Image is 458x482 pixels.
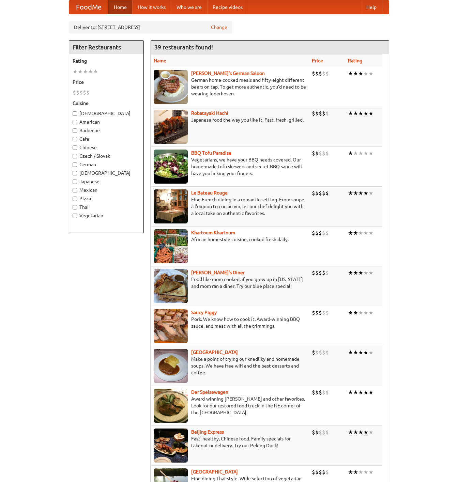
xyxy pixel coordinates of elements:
li: ★ [78,68,83,75]
li: ★ [363,309,368,316]
p: Fast, healthy, Chinese food. Family specials for takeout or delivery. Try our Peking Duck! [154,435,306,449]
label: [DEMOGRAPHIC_DATA] [73,110,140,117]
li: $ [312,389,315,396]
li: $ [319,110,322,117]
li: ★ [363,70,368,77]
li: $ [79,89,83,96]
b: Der Speisewagen [191,389,228,395]
li: ★ [358,189,363,197]
input: Pizza [73,197,77,201]
label: Vegetarian [73,212,140,219]
li: ★ [358,150,363,157]
p: Food like mom cooked, if you grew up in [US_STATE] and mom ran a diner. Try our blue plate special! [154,276,306,290]
li: $ [73,89,76,96]
input: Mexican [73,188,77,192]
div: Deliver to: [STREET_ADDRESS] [69,21,232,33]
li: ★ [348,429,353,436]
li: ★ [363,229,368,237]
li: ★ [358,389,363,396]
img: saucy.jpg [154,309,188,343]
p: Vegetarians, we have your BBQ needs covered. Our home-made tofu skewers and secret BBQ sauce will... [154,156,306,177]
li: ★ [348,389,353,396]
li: $ [312,349,315,356]
li: $ [325,150,329,157]
b: Saucy Piggy [191,310,217,315]
p: African homestyle cuisine, cooked fresh daily. [154,236,306,243]
li: $ [315,70,319,77]
p: Japanese food the way you like it. Fast, fresh, grilled. [154,116,306,123]
li: ★ [353,229,358,237]
li: $ [322,150,325,157]
a: [GEOGRAPHIC_DATA] [191,469,238,475]
li: $ [325,110,329,117]
ng-pluralize: 39 restaurants found! [154,44,213,50]
label: Cafe [73,136,140,142]
label: Czech / Slovak [73,153,140,159]
li: $ [312,429,315,436]
p: Make a point of trying our knedlíky and homemade soups. We have free wifi and the best desserts a... [154,356,306,376]
label: Barbecue [73,127,140,134]
li: ★ [353,429,358,436]
li: ★ [358,110,363,117]
li: $ [315,429,319,436]
li: ★ [348,150,353,157]
li: ★ [353,110,358,117]
li: ★ [353,189,358,197]
img: beijing.jpg [154,429,188,463]
li: $ [315,229,319,237]
a: Name [154,58,166,63]
li: ★ [353,269,358,277]
input: [DEMOGRAPHIC_DATA] [73,111,77,116]
li: $ [322,468,325,476]
li: ★ [358,229,363,237]
li: ★ [348,110,353,117]
li: $ [325,189,329,197]
input: Cafe [73,137,77,141]
li: $ [322,269,325,277]
a: Robatayaki Hachi [191,110,228,116]
li: ★ [368,189,373,197]
li: ★ [368,229,373,237]
li: ★ [348,309,353,316]
li: ★ [348,189,353,197]
li: ★ [358,70,363,77]
p: Pork. We know how to cook it. Award-winning BBQ sauce, and meat with all the trimmings. [154,316,306,329]
input: Barbecue [73,128,77,133]
li: $ [312,468,315,476]
b: [GEOGRAPHIC_DATA] [191,349,238,355]
li: $ [319,70,322,77]
input: Japanese [73,180,77,184]
b: Khartoum Khartoum [191,230,235,235]
h5: Price [73,79,140,85]
li: ★ [348,349,353,356]
img: bateaurouge.jpg [154,189,188,223]
a: Help [361,0,382,14]
b: Le Bateau Rouge [191,190,228,196]
li: $ [315,269,319,277]
a: [PERSON_NAME]'s German Saloon [191,71,265,76]
li: ★ [368,150,373,157]
li: ★ [368,70,373,77]
p: Fine French dining in a romantic setting. From soupe à l'oignon to coq au vin, let our chef delig... [154,196,306,217]
h5: Cuisine [73,100,140,107]
li: $ [319,229,322,237]
li: $ [325,70,329,77]
img: esthers.jpg [154,70,188,104]
img: sallys.jpg [154,269,188,303]
a: How it works [132,0,171,14]
a: Home [108,0,132,14]
li: ★ [368,309,373,316]
li: ★ [348,70,353,77]
li: ★ [358,269,363,277]
li: ★ [83,68,88,75]
li: ★ [358,429,363,436]
li: $ [315,349,319,356]
li: $ [83,89,86,96]
li: ★ [363,150,368,157]
a: BBQ Tofu Paradise [191,150,231,156]
a: Change [211,24,227,31]
a: [PERSON_NAME]'s Diner [191,270,245,275]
